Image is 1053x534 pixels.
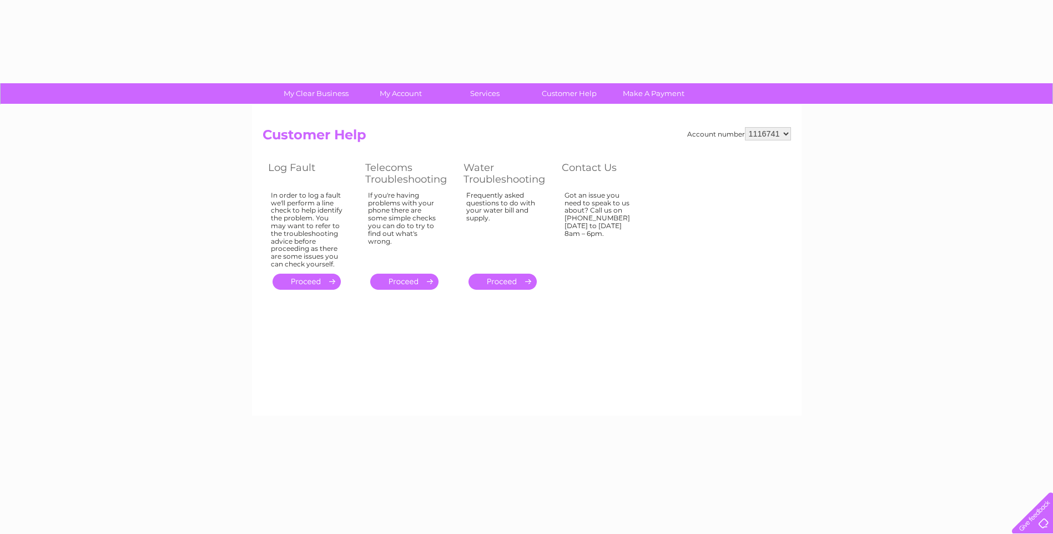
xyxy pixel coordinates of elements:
[263,127,791,148] h2: Customer Help
[466,192,540,264] div: Frequently asked questions to do with your water bill and supply.
[523,83,615,104] a: Customer Help
[263,159,360,188] th: Log Fault
[270,83,362,104] a: My Clear Business
[608,83,699,104] a: Make A Payment
[439,83,531,104] a: Services
[360,159,458,188] th: Telecoms Troubleshooting
[273,274,341,290] a: .
[368,192,441,264] div: If you're having problems with your phone there are some simple checks you can do to try to find ...
[458,159,556,188] th: Water Troubleshooting
[468,274,537,290] a: .
[370,274,439,290] a: .
[556,159,653,188] th: Contact Us
[271,192,343,268] div: In order to log a fault we'll perform a line check to help identify the problem. You may want to ...
[687,127,791,140] div: Account number
[565,192,637,264] div: Got an issue you need to speak to us about? Call us on [PHONE_NUMBER] [DATE] to [DATE] 8am – 6pm.
[355,83,446,104] a: My Account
